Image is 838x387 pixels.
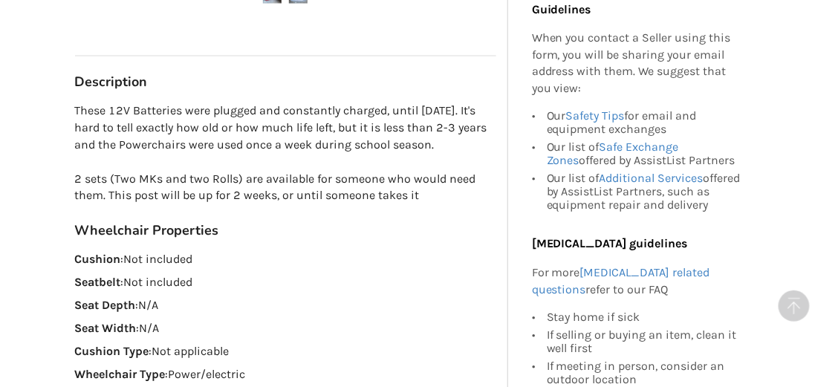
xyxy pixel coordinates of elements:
[75,368,166,382] strong: Wheelchair Type
[75,252,496,269] p: : Not included
[75,253,121,267] strong: Cushion
[532,264,744,299] p: For more refer to our FAQ
[75,322,137,336] strong: Seat Width
[547,140,679,168] a: Safe Exchange Zones
[75,299,136,313] strong: Seat Depth
[566,109,625,123] a: Safety Tips
[547,326,744,357] div: If selling or buying an item, clean it well first
[75,74,496,91] h3: Description
[75,321,496,338] p: : N/A
[532,1,591,16] b: Guidelines
[532,237,688,251] b: [MEDICAL_DATA] guidelines
[75,223,496,240] h3: Wheelchair Properties
[75,276,121,290] strong: Seatbelt
[75,103,496,205] p: These 12V Batteries were plugged and constantly charged, until [DATE]. It's hard to tell exactly ...
[547,110,744,139] div: Our for email and equipment exchanges
[75,367,496,384] p: : Power/electric
[547,170,744,212] div: Our list of offered by AssistList Partners, such as equipment repair and delivery
[75,344,496,361] p: : Not applicable
[547,139,744,170] div: Our list of offered by AssistList Partners
[75,298,496,315] p: : N/A
[532,30,744,97] p: When you contact a Seller using this form, you will be sharing your email address with them. We s...
[600,172,704,186] a: Additional Services
[547,310,744,326] div: Stay home if sick
[75,345,149,359] strong: Cushion Type
[75,275,496,292] p: : Not included
[532,265,710,296] a: [MEDICAL_DATA] related questions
